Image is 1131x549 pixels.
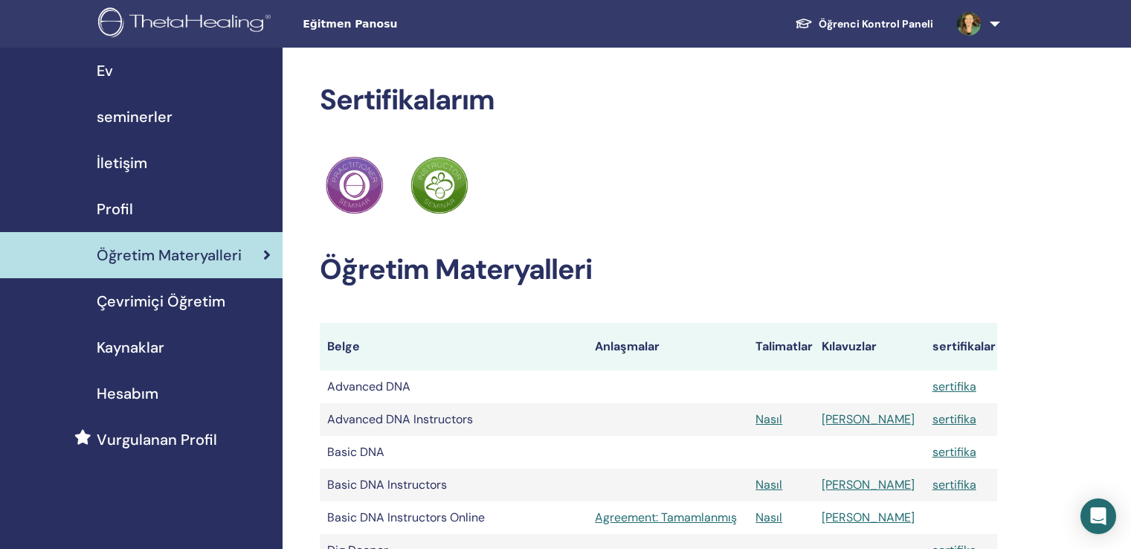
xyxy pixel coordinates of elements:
[320,436,587,469] td: Basic DNA
[320,323,587,370] th: Belge
[97,152,147,174] span: İletişim
[410,156,468,214] img: Practitioner
[957,12,981,36] img: default.jpg
[932,477,976,492] a: sertifika
[932,444,976,460] a: sertifika
[97,382,158,405] span: Hesabım
[320,253,997,287] h2: Öğretim Materyalleri
[320,403,587,436] td: Advanced DNA Instructors
[595,509,741,527] a: Agreement: Tamamlanmış
[320,83,997,118] h2: Sertifikalarım
[822,411,915,427] a: [PERSON_NAME]
[97,428,217,451] span: Vurgulanan Profil
[97,244,242,266] span: Öğretim Materyalleri
[755,477,782,492] a: Nasıl
[925,323,997,370] th: sertifikalar
[97,290,225,312] span: Çevrimiçi Öğretim
[303,16,526,32] span: Eğitmen Panosu
[748,323,814,370] th: Talimatlar
[795,17,813,30] img: graduation-cap-white.svg
[755,510,782,525] a: Nasıl
[320,469,587,501] td: Basic DNA Instructors
[320,370,587,403] td: Advanced DNA
[97,336,164,359] span: Kaynaklar
[932,379,976,394] a: sertifika
[783,10,945,38] a: Öğrenci Kontrol Paneli
[97,198,133,220] span: Profil
[326,156,384,214] img: Practitioner
[814,323,924,370] th: Kılavuzlar
[320,501,587,534] td: Basic DNA Instructors Online
[1080,498,1116,534] div: Open Intercom Messenger
[755,411,782,427] a: Nasıl
[97,60,113,82] span: Ev
[932,411,976,427] a: sertifika
[98,7,276,41] img: logo.png
[822,477,915,492] a: [PERSON_NAME]
[822,510,915,525] a: [PERSON_NAME]
[587,323,748,370] th: Anlaşmalar
[97,106,173,128] span: seminerler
